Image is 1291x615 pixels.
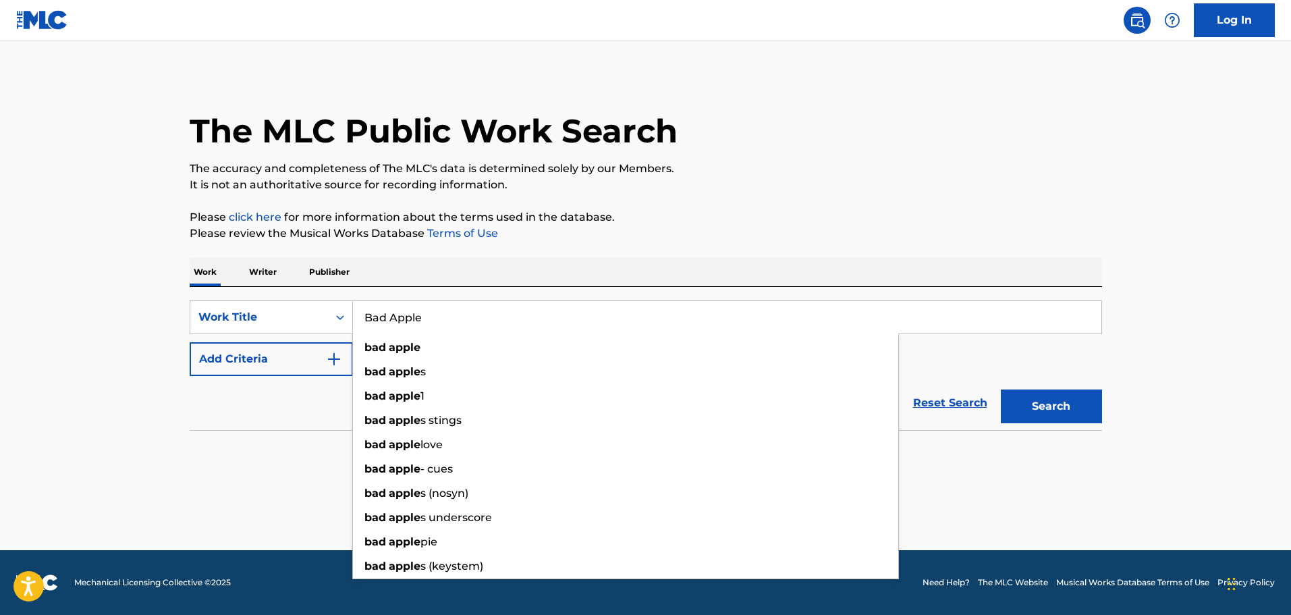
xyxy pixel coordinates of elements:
img: help [1164,12,1180,28]
strong: bad [364,560,386,572]
a: click here [229,211,281,223]
strong: bad [364,438,386,451]
span: pie [420,535,437,548]
span: s [420,365,426,378]
img: logo [16,574,58,591]
strong: apple [389,535,420,548]
a: Public Search [1124,7,1151,34]
h1: The MLC Public Work Search [190,111,678,151]
p: Publisher [305,258,354,286]
span: - cues [420,462,453,475]
strong: apple [389,390,420,402]
span: Mechanical Licensing Collective © 2025 [74,577,231,589]
button: Add Criteria [190,342,353,376]
strong: bad [364,535,386,548]
strong: bad [364,414,386,427]
strong: apple [389,462,420,475]
img: MLC Logo [16,10,68,30]
a: Reset Search [906,388,994,418]
img: 9d2ae6d4665cec9f34b9.svg [326,351,342,367]
p: Work [190,258,221,286]
span: s (keystem) [420,560,483,572]
strong: bad [364,341,386,354]
a: Musical Works Database Terms of Use [1056,577,1209,589]
strong: bad [364,462,386,475]
strong: apple [389,341,420,354]
div: Drag [1228,564,1236,604]
a: The MLC Website [978,577,1048,589]
span: love [420,438,443,451]
strong: apple [389,438,420,451]
a: Terms of Use [424,227,498,240]
strong: bad [364,365,386,378]
p: The accuracy and completeness of The MLC's data is determined solely by our Members. [190,161,1102,177]
span: s underscore [420,511,492,524]
span: s (nosyn) [420,487,468,500]
strong: apple [389,365,420,378]
button: Search [1001,390,1102,423]
form: Search Form [190,300,1102,430]
a: Privacy Policy [1217,577,1275,589]
div: Help [1159,7,1186,34]
p: Please for more information about the terms used in the database. [190,209,1102,225]
strong: bad [364,487,386,500]
strong: apple [389,511,420,524]
a: Need Help? [923,577,970,589]
strong: apple [389,414,420,427]
strong: bad [364,511,386,524]
img: search [1129,12,1145,28]
strong: apple [389,560,420,572]
span: 1 [420,390,424,402]
span: s stings [420,414,462,427]
strong: bad [364,390,386,402]
iframe: Chat Widget [1224,550,1291,615]
a: Log In [1194,3,1275,37]
div: Work Title [198,309,320,325]
p: It is not an authoritative source for recording information. [190,177,1102,193]
p: Please review the Musical Works Database [190,225,1102,242]
p: Writer [245,258,281,286]
strong: apple [389,487,420,500]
